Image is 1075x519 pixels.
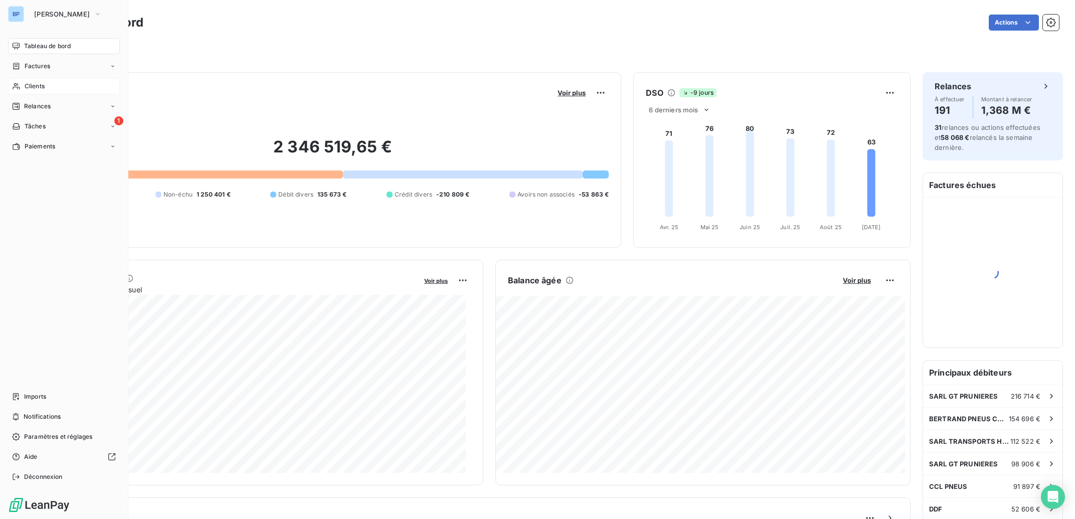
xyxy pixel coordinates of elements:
[1011,460,1040,468] span: 98 906 €
[558,89,586,97] span: Voir plus
[8,497,70,513] img: Logo LeanPay
[923,361,1062,385] h6: Principaux débiteurs
[781,224,801,231] tspan: Juil. 25
[935,102,965,118] h4: 191
[25,62,50,71] span: Factures
[24,102,51,111] span: Relances
[24,472,63,481] span: Déconnexion
[820,224,842,231] tspan: Août 25
[114,116,123,125] span: 1
[8,6,24,22] div: BP
[1041,485,1065,509] div: Open Intercom Messenger
[679,88,716,97] span: -9 jours
[1009,415,1040,423] span: 154 696 €
[25,82,45,91] span: Clients
[935,123,942,131] span: 31
[700,224,719,231] tspan: Mai 25
[929,437,1010,445] span: SARL TRANSPORTS HELP SERVICE
[34,10,90,18] span: [PERSON_NAME]
[57,137,609,167] h2: 2 346 519,65 €
[1010,437,1040,445] span: 112 522 €
[840,276,874,285] button: Voir plus
[278,190,313,199] span: Débit divers
[24,42,71,51] span: Tableau de bord
[8,449,120,465] a: Aide
[941,133,969,141] span: 58 068 €
[1011,505,1040,513] span: 52 606 €
[843,276,871,284] span: Voir plus
[929,505,942,513] span: DDF
[1013,482,1040,490] span: 91 897 €
[24,392,46,401] span: Imports
[24,412,61,421] span: Notifications
[163,190,193,199] span: Non-échu
[579,190,609,199] span: -53 863 €
[935,96,965,102] span: À effectuer
[555,88,589,97] button: Voir plus
[989,15,1039,31] button: Actions
[929,460,998,468] span: SARL GT PRUNIERES
[649,106,698,114] span: 6 derniers mois
[421,276,451,285] button: Voir plus
[862,224,881,231] tspan: [DATE]
[646,87,663,99] h6: DSO
[517,190,575,199] span: Avoirs non associés
[660,224,678,231] tspan: Avr. 25
[929,392,998,400] span: SARL GT PRUNIERES
[929,482,967,490] span: CCL PNEUS
[929,415,1009,423] span: BERTRAND PNEUS CHAMPAGNE
[1011,392,1040,400] span: 216 714 €
[197,190,231,199] span: 1 250 401 €
[57,284,417,295] span: Chiffre d'affaires mensuel
[317,190,346,199] span: 135 673 €
[923,173,1062,197] h6: Factures échues
[25,142,55,151] span: Paiements
[395,190,432,199] span: Crédit divers
[935,80,971,92] h6: Relances
[24,452,38,461] span: Aide
[935,123,1040,151] span: relances ou actions effectuées et relancés la semaine dernière.
[981,96,1032,102] span: Montant à relancer
[424,277,448,284] span: Voir plus
[981,102,1032,118] h4: 1,368 M €
[508,274,562,286] h6: Balance âgée
[24,432,92,441] span: Paramètres et réglages
[25,122,46,131] span: Tâches
[740,224,760,231] tspan: Juin 25
[436,190,470,199] span: -210 809 €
